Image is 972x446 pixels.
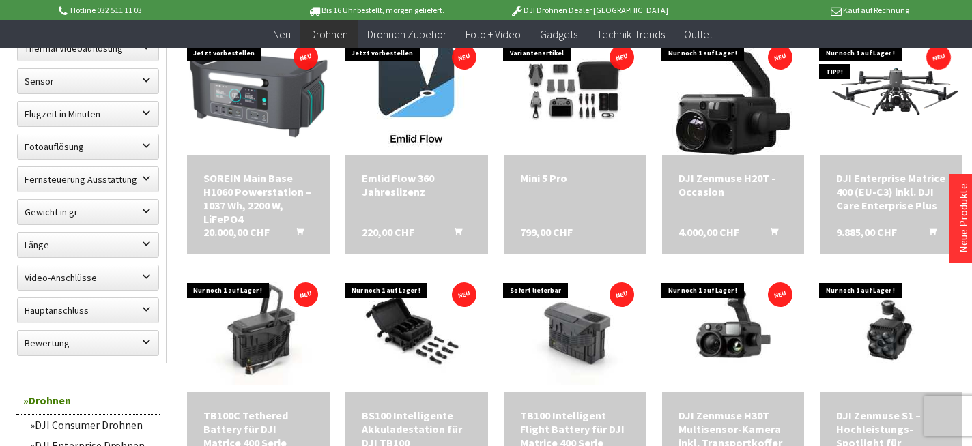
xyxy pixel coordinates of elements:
[18,233,158,257] label: Länge
[310,27,348,41] span: Drohnen
[362,171,472,198] div: Emlid Flow 360 Jahreslizenz
[674,20,722,48] a: Outlet
[820,278,962,384] img: DJI Zenmuse S1 – Hochleistungs-Spotlight für Drohneneinsätze bei Nacht
[696,2,909,18] p: Kauf auf Rechnung
[587,20,674,48] a: Technik-Trends
[483,2,696,18] p: DJI Drohnen Dealer [GEOGRAPHIC_DATA]
[18,265,158,290] label: Video-Anschlüsse
[672,32,795,155] img: DJI Zenmuse H20T - Occasion
[456,20,530,48] a: Foto + Video
[18,167,158,192] label: Fernsteuerung Ausstattung
[504,277,646,385] img: TB100 Intelligent Flight Battery für DJI Matrice 400 Serie
[530,20,587,48] a: Gadgets
[263,20,300,48] a: Neu
[520,225,573,239] span: 799,00 CHF
[678,171,788,198] div: DJI Zenmuse H20T - Occasion
[273,27,291,41] span: Neu
[23,415,160,435] a: DJI Consumer Drohnen
[355,32,478,155] img: Emlid Flow 360 Jahreslizenz
[279,225,312,243] button: In den Warenkorb
[504,46,646,140] img: Mini 5 Pro
[466,27,521,41] span: Foto + Video
[16,387,160,415] a: Drohnen
[956,183,970,253] a: Neue Produkte
[18,36,158,61] label: Thermal Videoauflösung
[438,225,470,243] button: In den Warenkorb
[203,171,313,226] a: SOREIN Main Base H1060 Powerstation – 1037 Wh, 2200 W, LiFePO4 20.000,00 CHF In den Warenkorb
[678,171,788,198] a: DJI Zenmuse H20T - Occasion 4.000,00 CHF In den Warenkorb
[18,298,158,323] label: Hauptanschluss
[269,2,482,18] p: Bis 16 Uhr bestellt, morgen geliefert.
[836,225,897,239] span: 9.885,00 CHF
[362,171,472,198] a: Emlid Flow 360 Jahreslizenz 220,00 CHF In den Warenkorb
[836,171,946,212] div: DJI Enterprise Matrice 400 (EU-C3) inkl. DJI Care Enterprise Plus
[362,225,414,239] span: 220,00 CHF
[345,277,488,385] img: BS100 Intelligente Akkuladestation für DJI TB100
[754,225,786,243] button: In den Warenkorb
[540,27,577,41] span: Gadgets
[912,225,945,243] button: In den Warenkorb
[300,20,358,48] a: Drohnen
[187,47,330,139] img: SOREIN Main Base H1060 Powerstation – 1037 Wh, 2200 W, LiFePO4
[203,225,270,239] span: 20.000,00 CHF
[684,27,713,41] span: Outlet
[520,171,630,185] a: Mini 5 Pro 799,00 CHF
[520,171,630,185] div: Mini 5 Pro
[358,20,456,48] a: Drohnen Zubehör
[203,171,313,226] div: SOREIN Main Base H1060 Powerstation – 1037 Wh, 2200 W, LiFePO4
[18,331,158,355] label: Bewertung
[18,200,158,224] label: Gewicht in gr
[662,278,805,384] img: DJI Zenmuse H30T Multisensor-Kamera inkl. Transportkoffer für Matrice 300/350 RTK
[18,69,158,93] label: Sensor
[597,27,665,41] span: Technik-Trends
[187,277,330,385] img: TB100C Tethered Battery für DJI Matrice 400 Serie
[836,171,946,212] a: DJI Enterprise Matrice 400 (EU-C3) inkl. DJI Care Enterprise Plus 9.885,00 CHF In den Warenkorb
[367,27,446,41] span: Drohnen Zubehör
[678,225,739,239] span: 4.000,00 CHF
[18,134,158,159] label: Fotoauflösung
[820,53,962,133] img: DJI Enterprise Matrice 400 (EU-C3) inkl. DJI Care Enterprise Plus
[56,2,269,18] p: Hotline 032 511 11 03
[18,102,158,126] label: Flugzeit in Minuten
